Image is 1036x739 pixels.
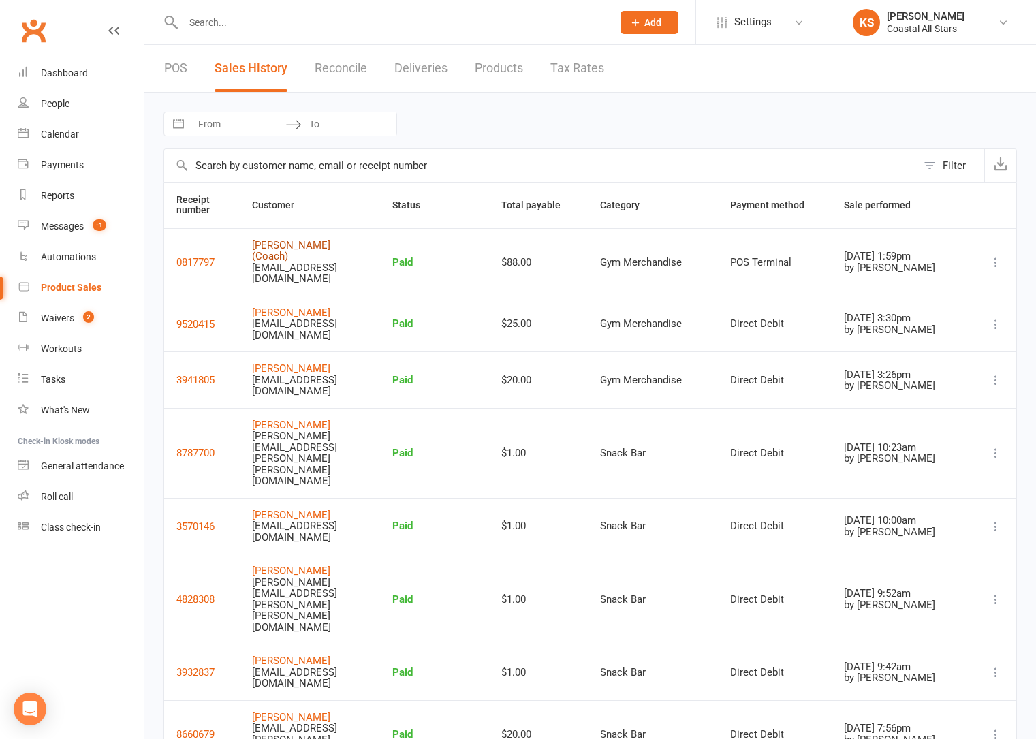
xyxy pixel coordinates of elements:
span: Status [392,200,435,210]
div: by [PERSON_NAME] [844,380,963,392]
a: Calendar [18,119,144,150]
button: 3932837 [176,664,215,680]
div: Gym Merchandise [600,257,706,268]
div: Snack Bar [600,667,706,678]
button: Interact with the calendar and add the check-in date for your trip. [166,112,191,136]
span: 2 [83,311,94,323]
th: Category [588,183,718,228]
a: Reconcile [315,45,367,92]
a: Deliveries [394,45,448,92]
button: 3941805 [176,372,215,388]
a: [PERSON_NAME] (Coach) [252,239,330,263]
div: Filter [943,157,966,174]
div: [PERSON_NAME][EMAIL_ADDRESS][PERSON_NAME][PERSON_NAME][DOMAIN_NAME] [252,430,368,487]
div: Paid [392,318,477,330]
a: Reports [18,180,144,211]
div: Calendar [41,129,79,140]
div: Dashboard [41,67,88,78]
div: by [PERSON_NAME] [844,599,963,611]
button: Add [621,11,678,34]
div: Paid [392,667,477,678]
div: General attendance [41,460,124,471]
a: Payments [18,150,144,180]
div: Direct Debit [730,667,819,678]
div: Workouts [41,343,82,354]
button: 3570146 [176,518,215,535]
div: by [PERSON_NAME] [844,262,963,274]
span: Add [644,17,661,28]
button: Filter [917,149,984,182]
span: Customer [252,200,309,210]
a: [PERSON_NAME] [252,711,330,723]
button: Payment method [730,197,819,213]
div: [DATE] 10:23am [844,442,963,454]
div: $1.00 [501,667,576,678]
button: 4828308 [176,591,215,608]
div: Paid [392,447,477,459]
a: Tax Rates [550,45,604,92]
div: [DATE] 7:56pm [844,723,963,734]
div: [DATE] 3:26pm [844,369,963,381]
input: Search... [179,13,603,32]
div: Roll call [41,491,73,502]
a: General attendance kiosk mode [18,451,144,482]
div: [EMAIL_ADDRESS][DOMAIN_NAME] [252,520,368,543]
div: Tasks [41,374,65,385]
div: [DATE] 1:59pm [844,251,963,262]
a: Automations [18,242,144,272]
div: [EMAIL_ADDRESS][DOMAIN_NAME] [252,667,368,689]
div: Payments [41,159,84,170]
div: Paid [392,520,477,532]
a: [PERSON_NAME] [252,419,330,431]
a: Waivers 2 [18,303,144,334]
div: Messages [41,221,84,232]
button: 8787700 [176,445,215,461]
a: Class kiosk mode [18,512,144,543]
div: Snack Bar [600,447,706,459]
div: $1.00 [501,520,576,532]
div: Paid [392,257,477,268]
div: [EMAIL_ADDRESS][DOMAIN_NAME] [252,262,368,285]
a: Workouts [18,334,144,364]
a: Messages -1 [18,211,144,242]
div: $1.00 [501,594,576,606]
div: POS Terminal [730,257,819,268]
a: Clubworx [16,14,50,48]
button: Sale performed [844,197,926,213]
div: by [PERSON_NAME] [844,526,963,538]
div: Class check-in [41,522,101,533]
th: Receipt number [164,183,240,228]
div: [DATE] 9:42am [844,661,963,673]
span: Settings [734,7,772,37]
div: by [PERSON_NAME] [844,324,963,336]
span: -1 [93,219,106,231]
div: Coastal All-Stars [887,22,964,35]
a: Product Sales [18,272,144,303]
div: Direct Debit [730,594,819,606]
div: $88.00 [501,257,576,268]
input: To [302,112,396,136]
span: Sale performed [844,200,926,210]
div: [EMAIL_ADDRESS][DOMAIN_NAME] [252,375,368,397]
a: POS [164,45,187,92]
div: $20.00 [501,375,576,386]
div: KS [853,9,880,36]
div: [PERSON_NAME][EMAIL_ADDRESS][PERSON_NAME][PERSON_NAME][DOMAIN_NAME] [252,577,368,633]
a: Products [475,45,523,92]
div: People [41,98,69,109]
a: Roll call [18,482,144,512]
div: Direct Debit [730,447,819,459]
span: Total payable [501,200,576,210]
button: 0817797 [176,254,215,270]
div: Snack Bar [600,594,706,606]
div: $1.00 [501,447,576,459]
div: Gym Merchandise [600,375,706,386]
a: People [18,89,144,119]
div: Waivers [41,313,74,324]
div: Reports [41,190,74,201]
div: Direct Debit [730,318,819,330]
input: Search by customer name, email or receipt number [164,149,917,182]
button: Customer [252,197,309,213]
a: What's New [18,395,144,426]
a: [PERSON_NAME] [252,362,330,375]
